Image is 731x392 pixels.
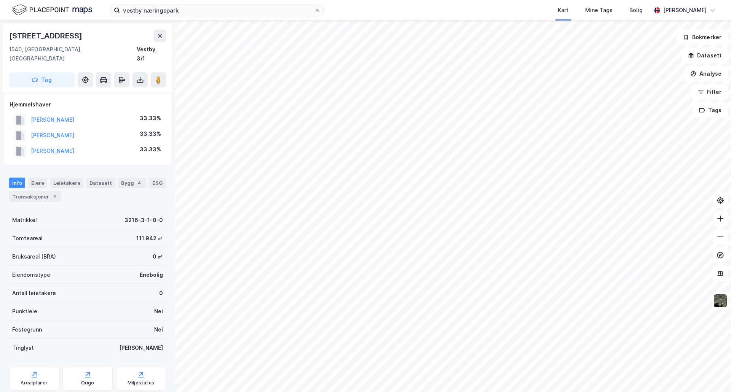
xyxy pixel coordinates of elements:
[136,179,143,187] div: 4
[12,307,37,316] div: Punktleie
[629,6,643,15] div: Bolig
[9,30,84,42] div: [STREET_ADDRESS]
[128,380,154,386] div: Miljøstatus
[118,178,146,188] div: Bygg
[558,6,568,15] div: Kart
[12,252,56,261] div: Bruksareal (BRA)
[137,45,166,63] div: Vestby, 3/1
[682,48,728,63] button: Datasett
[50,178,83,188] div: Leietakere
[12,270,50,279] div: Eiendomstype
[140,145,161,154] div: 33.33%
[51,193,58,200] div: 2
[663,6,707,15] div: [PERSON_NAME]
[154,325,163,334] div: Nei
[140,270,163,279] div: Enebolig
[154,307,163,316] div: Nei
[713,294,728,308] img: 9k=
[12,216,37,225] div: Matrikkel
[86,178,115,188] div: Datasett
[21,380,48,386] div: Arealplaner
[12,343,34,352] div: Tinglyst
[12,289,56,298] div: Antall leietakere
[9,72,75,87] button: Tag
[684,66,728,81] button: Analyse
[9,178,25,188] div: Info
[693,355,731,392] iframe: Chat Widget
[585,6,613,15] div: Mine Tags
[10,100,166,109] div: Hjemmelshaver
[12,3,92,17] img: logo.f888ab2527a4732fd821a326f86c7f29.svg
[140,129,161,138] div: 33.33%
[120,5,314,16] input: Søk på adresse, matrikkel, gårdeiere, leietakere eller personer
[12,325,42,334] div: Festegrunn
[149,178,166,188] div: ESG
[153,252,163,261] div: 0 ㎡
[159,289,163,298] div: 0
[119,343,163,352] div: [PERSON_NAME]
[677,30,728,45] button: Bokmerker
[81,380,94,386] div: Origo
[693,103,728,118] button: Tags
[136,234,163,243] div: 111 942 ㎡
[12,234,43,243] div: Tomteareal
[140,114,161,123] div: 33.33%
[28,178,47,188] div: Eiere
[9,191,61,202] div: Transaksjoner
[9,45,137,63] div: 1540, [GEOGRAPHIC_DATA], [GEOGRAPHIC_DATA]
[691,84,728,100] button: Filter
[124,216,163,225] div: 3216-3-1-0-0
